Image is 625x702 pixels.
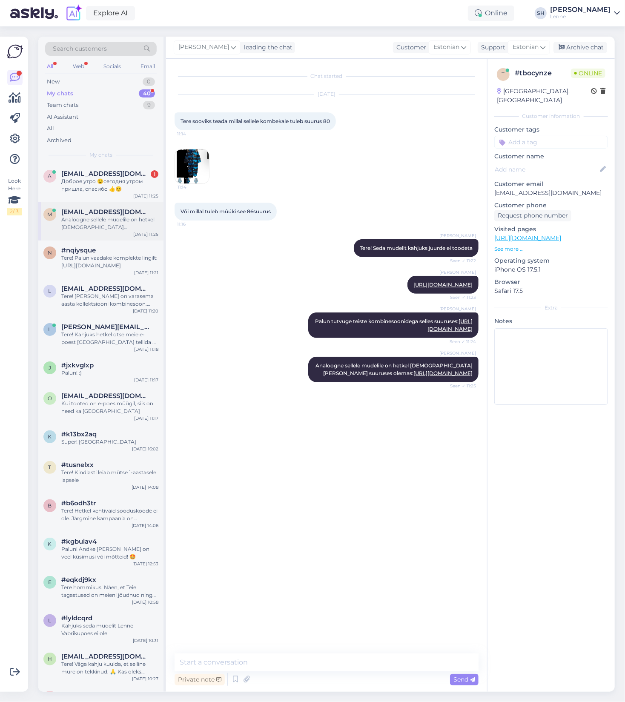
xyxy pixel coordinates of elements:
[49,617,52,624] span: l
[48,173,52,179] span: a
[132,446,158,452] div: [DATE] 16:02
[48,211,52,218] span: m
[178,43,229,52] span: [PERSON_NAME]
[134,346,158,352] div: [DATE] 11:18
[61,614,92,622] span: #lyldcqrd
[45,61,55,72] div: All
[61,216,158,231] div: Analoogne sellele mudelile on hetkel [DEMOGRAPHIC_DATA] [PERSON_NAME] suuruses olemas: [URL][DOMA...
[497,87,591,105] div: [GEOGRAPHIC_DATA], [GEOGRAPHIC_DATA]
[433,43,459,52] span: Estonian
[133,308,158,314] div: [DATE] 11:20
[181,208,271,215] span: Või millal tuleb mûúki see 86suurus
[444,258,476,264] span: Seen ✓ 11:22
[571,69,605,78] span: Online
[315,362,474,376] span: Analoogne sellele mudelile on hetkel [DEMOGRAPHIC_DATA] [PERSON_NAME] suuruses olemas:
[61,323,150,331] span: lyubov.mudra@gmail.com
[453,676,475,683] span: Send
[53,44,107,53] span: Search customers
[48,541,52,547] span: k
[61,285,150,292] span: laidromargarita@gmail.com
[61,331,158,346] div: Tere! Kahjuks hetkel otse meie e-poest [GEOGRAPHIC_DATA] tellida ei saa, kuid Teil on võimalik os...
[61,538,97,545] span: #kgbulav4
[61,400,158,415] div: Kui tooted on e-poes müügil, siis on need ka [GEOGRAPHIC_DATA]
[515,68,571,78] div: # tbocynze
[360,245,473,251] span: Tere! Seda mudelit kahjuks juurde ei toodeta
[139,89,155,98] div: 40
[65,4,83,22] img: explore-ai
[47,124,54,133] div: All
[494,265,608,274] p: iPhone OS 17.5.1
[61,653,150,660] span: helerisaar123@gmail.com
[7,43,23,60] img: Askly Logo
[143,101,155,109] div: 9
[61,576,96,584] span: #eqkdj9kx
[61,545,158,561] div: Palun! Andke [PERSON_NAME] on veel küsimusi või mõtteid! 🤩
[439,232,476,239] span: [PERSON_NAME]
[132,676,158,682] div: [DATE] 10:27
[47,113,78,121] div: AI Assistant
[61,499,96,507] span: #b6odh3tr
[175,674,225,685] div: Private note
[175,72,479,80] div: Chat started
[535,7,547,19] div: SH
[494,112,608,120] div: Customer information
[61,170,150,178] span: amadinochka@inbox.lv
[133,193,158,199] div: [DATE] 11:25
[89,151,112,159] span: My chats
[48,433,52,440] span: k
[513,43,539,52] span: Estonian
[132,561,158,567] div: [DATE] 12:53
[7,208,22,215] div: 2 / 3
[181,118,330,124] span: Tere sooviks teada millal sellele kombekale tuleb suurus 80
[550,6,620,20] a: [PERSON_NAME]Lenne
[134,415,158,421] div: [DATE] 11:17
[178,184,209,190] span: 11:14
[61,392,150,400] span: Olgadudeva@gmail.com
[550,6,611,13] div: [PERSON_NAME]
[494,304,608,312] div: Extra
[553,42,607,53] div: Archive chat
[61,507,158,522] div: Tere! Hetkel kehtivaid sooduskoode ei ole. Järgmine kampaania on planeeritud novembrisse.
[48,579,52,585] span: e
[49,326,52,332] span: l
[47,77,60,86] div: New
[143,77,155,86] div: 0
[494,287,608,295] p: Safari 17.5
[494,245,608,253] p: See more ...
[134,377,158,383] div: [DATE] 11:17
[71,61,86,72] div: Web
[468,6,514,21] div: Online
[139,61,157,72] div: Email
[61,691,150,699] span: gelly.palu@gmail.com
[241,43,292,52] div: leading the chat
[494,317,608,326] p: Notes
[61,622,158,637] div: Kahjuks seda mudelit Lenne Vabrikupoes ei ole
[494,278,608,287] p: Browser
[61,178,158,193] div: Доброе утро 😉сегодня утром пришла, спасибо 👍😊
[494,136,608,149] input: Add a tag
[439,306,476,312] span: [PERSON_NAME]
[444,383,476,389] span: Seen ✓ 11:25
[494,225,608,234] p: Visited pages
[439,350,476,356] span: [PERSON_NAME]
[61,361,94,369] span: #jxkvglxp
[134,269,158,276] div: [DATE] 11:21
[49,288,52,294] span: l
[494,210,571,221] div: Request phone number
[315,318,473,332] span: Palun tutvuge teiste kombinesoonidega selles suuruses:
[175,149,209,183] img: Attachment
[47,89,73,98] div: My chats
[439,269,476,275] span: [PERSON_NAME]
[494,180,608,189] p: Customer email
[61,584,158,599] div: Tere hommikus! Näen, et Teie tagastused on meieni jõudnud ning ka vormistatud. Raha peaks laekuma...
[61,254,158,269] div: Tere! Palun vaadake komplekte lingilt: [URL][DOMAIN_NAME]
[61,430,97,438] span: #k13bx2aq
[133,637,158,644] div: [DATE] 10:31
[494,152,608,161] p: Customer name
[48,502,52,509] span: b
[494,201,608,210] p: Customer phone
[61,208,150,216] span: matildakoppen24@gmail.com
[444,338,476,345] span: Seen ✓ 11:24
[49,364,51,371] span: j
[494,189,608,198] p: [EMAIL_ADDRESS][DOMAIN_NAME]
